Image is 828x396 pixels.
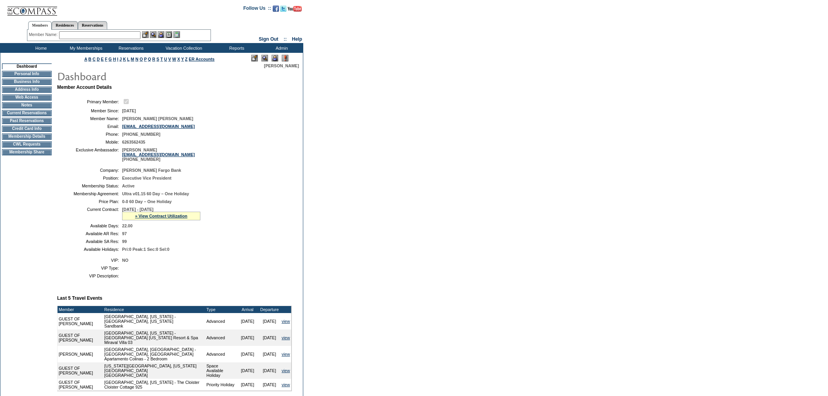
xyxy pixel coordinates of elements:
td: Membership Status: [60,184,119,188]
a: R [152,57,155,61]
a: [EMAIL_ADDRESS][DOMAIN_NAME] [122,124,195,129]
td: [US_STATE][GEOGRAPHIC_DATA], [US_STATE][GEOGRAPHIC_DATA] [GEOGRAPHIC_DATA] [103,362,205,379]
a: Become our fan on Facebook [273,8,279,13]
td: Membership Share [2,149,52,155]
td: Past Reservations [2,118,52,124]
a: G [108,57,112,61]
img: Subscribe to our YouTube Channel [288,6,302,12]
a: view [282,352,290,356]
td: Address Info [2,86,52,93]
td: Current Contract: [60,207,119,220]
td: Residence [103,306,205,313]
img: b_calculator.gif [173,31,180,38]
a: D [97,57,100,61]
td: Member Name: [60,116,119,121]
td: Reservations [108,43,153,53]
td: [DATE] [237,379,259,391]
a: H [113,57,116,61]
td: Position: [60,176,119,180]
a: F [105,57,108,61]
td: Follow Us :: [243,5,271,14]
a: N [135,57,139,61]
td: GUEST OF [PERSON_NAME] [58,313,103,329]
span: Active [122,184,135,188]
td: Home [18,43,63,53]
td: [DATE] [237,362,259,379]
td: VIP Type: [60,266,119,270]
td: Advanced [205,329,236,346]
td: [GEOGRAPHIC_DATA], [US_STATE] - The Cloister Cloister Cottage 925 [103,379,205,391]
a: view [282,335,290,340]
a: I [117,57,118,61]
img: View [150,31,157,38]
td: Dashboard [2,63,52,69]
img: Reservations [166,31,172,38]
td: [GEOGRAPHIC_DATA], [GEOGRAPHIC_DATA] - [GEOGRAPHIC_DATA], [GEOGRAPHIC_DATA] Apartamento Colinas -... [103,346,205,362]
td: My Memberships [63,43,108,53]
a: view [282,382,290,387]
td: Vacation Collection [153,43,213,53]
td: Available Holidays: [60,247,119,252]
a: K [123,57,126,61]
img: Follow us on Twitter [280,5,286,12]
a: ER Accounts [189,57,214,61]
td: Type [205,306,236,313]
a: S [157,57,159,61]
a: Follow us on Twitter [280,8,286,13]
a: Z [185,57,188,61]
td: GUEST OF [PERSON_NAME] [58,329,103,346]
span: [PERSON_NAME] Fargo Bank [122,168,181,173]
span: 6263562435 [122,140,145,144]
td: Current Reservations [2,110,52,116]
span: 22.00 [122,223,133,228]
span: 97 [122,231,127,236]
img: b_edit.gif [142,31,149,38]
img: Impersonate [272,55,278,61]
a: E [101,57,104,61]
td: Admin [258,43,303,53]
a: Q [148,57,151,61]
a: U [164,57,167,61]
td: Primary Member: [60,98,119,105]
span: :: [284,36,287,42]
td: Phone: [60,132,119,137]
a: T [160,57,163,61]
span: Executive Vice President [122,176,171,180]
td: Personal Info [2,71,52,77]
a: L [127,57,130,61]
span: [PHONE_NUMBER] [122,132,160,137]
td: [DATE] [259,313,281,329]
td: Available SA Res: [60,239,119,244]
td: Price Plan: [60,199,119,204]
td: CWL Requests [2,141,52,148]
td: [GEOGRAPHIC_DATA], [US_STATE] - [GEOGRAPHIC_DATA] [US_STATE] Resort & Spa Miraval Villa 03 [103,329,205,346]
span: Ultra v01.15 60 Day – One Holiday [122,191,189,196]
td: Advanced [205,313,236,329]
td: [PERSON_NAME] [58,346,103,362]
a: » View Contract Utilization [135,214,187,218]
td: [DATE] [237,313,259,329]
td: Company: [60,168,119,173]
td: Space Available Holiday [205,362,236,379]
span: [DATE] [122,108,136,113]
td: Mobile: [60,140,119,144]
td: Available AR Res: [60,231,119,236]
a: [EMAIL_ADDRESS][DOMAIN_NAME] [122,152,195,157]
img: Log Concern/Member Elevation [282,55,288,61]
img: Impersonate [158,31,164,38]
td: Notes [2,102,52,108]
a: view [282,319,290,324]
img: pgTtlDashboard.gif [57,68,213,84]
a: Residences [52,21,78,29]
td: Member [58,306,103,313]
a: V [168,57,171,61]
td: Advanced [205,346,236,362]
td: GUEST OF [PERSON_NAME] [58,362,103,379]
td: Arrival [237,306,259,313]
a: X [177,57,180,61]
td: [DATE] [237,346,259,362]
td: VIP: [60,258,119,263]
a: Help [292,36,302,42]
span: [PERSON_NAME] [264,63,299,68]
a: A [85,57,87,61]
